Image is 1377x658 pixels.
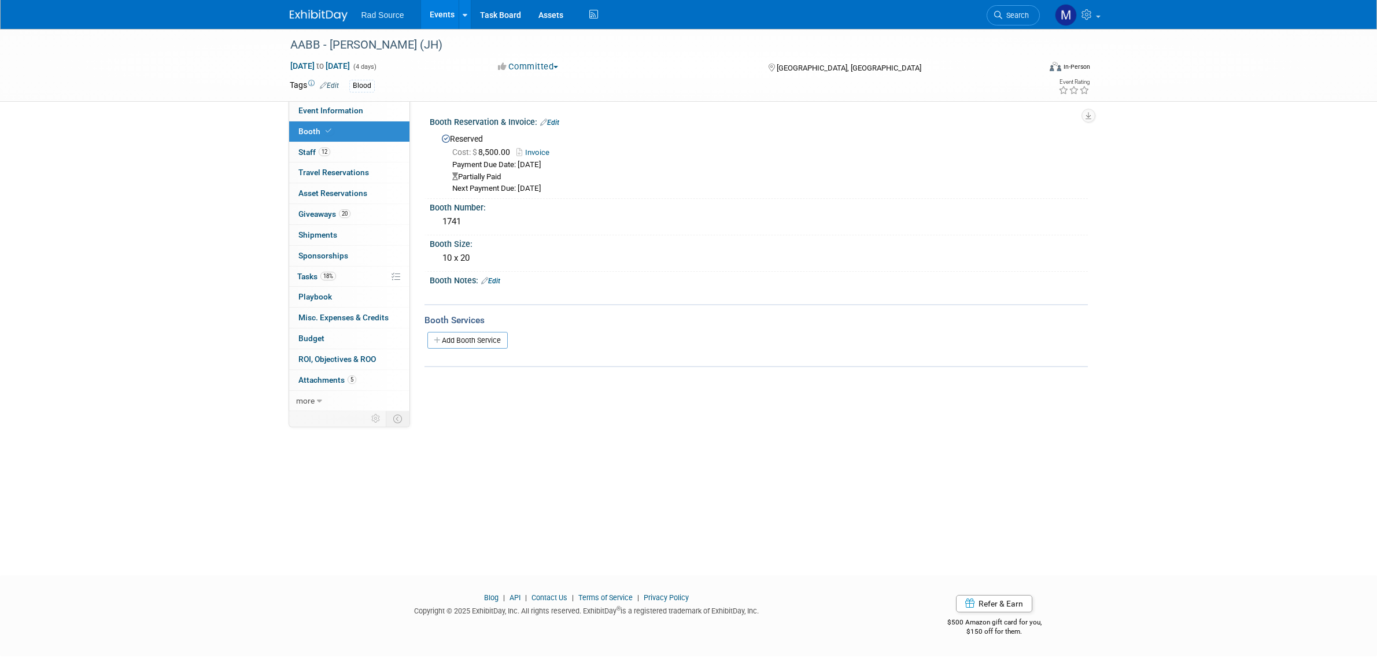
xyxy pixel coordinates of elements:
span: [DATE] [DATE] [290,61,350,71]
a: Tasks18% [289,267,409,287]
div: Blood [349,80,375,92]
span: Asset Reservations [298,188,367,198]
div: In-Person [1063,62,1090,71]
td: Toggle Event Tabs [386,411,409,426]
a: Budget [289,328,409,349]
sup: ® [616,605,621,612]
span: Shipments [298,230,337,239]
td: Tags [290,79,339,93]
a: Terms of Service [578,593,633,602]
span: [GEOGRAPHIC_DATA], [GEOGRAPHIC_DATA] [777,64,921,72]
a: Playbook [289,287,409,307]
div: 1741 [438,213,1079,231]
img: Melissa Conboy [1055,4,1077,26]
div: Partially Paid [452,172,1079,183]
a: Booth [289,121,409,142]
div: Booth Number: [430,199,1088,213]
div: Copyright © 2025 ExhibitDay, Inc. All rights reserved. ExhibitDay is a registered trademark of Ex... [290,603,884,616]
a: Staff12 [289,142,409,162]
span: | [500,593,508,602]
a: Contact Us [531,593,567,602]
button: Committed [494,61,563,73]
a: ROI, Objectives & ROO [289,349,409,369]
div: 10 x 20 [438,249,1079,267]
div: Booth Reservation & Invoice: [430,113,1088,128]
i: Booth reservation complete [326,128,331,134]
span: 18% [320,272,336,280]
a: Travel Reservations [289,162,409,183]
span: Booth [298,127,334,136]
div: Payment Due Date: [DATE] [452,160,1079,171]
span: Cost: $ [452,147,478,157]
span: Rad Source [361,10,404,20]
a: Giveaways20 [289,204,409,224]
div: Event Rating [1058,79,1090,85]
span: Giveaways [298,209,350,219]
span: ROI, Objectives & ROO [298,354,376,364]
span: 12 [319,147,330,156]
a: Misc. Expenses & Credits [289,308,409,328]
a: more [289,391,409,411]
div: $150 off for them. [901,627,1088,637]
a: Attachments5 [289,370,409,390]
img: ExhibitDay [290,10,348,21]
span: | [634,593,642,602]
div: $500 Amazon gift card for you, [901,610,1088,637]
span: Playbook [298,292,332,301]
span: 20 [339,209,350,218]
a: Refer & Earn [956,595,1032,612]
a: Privacy Policy [644,593,689,602]
div: Booth Size: [430,235,1088,250]
span: Travel Reservations [298,168,369,177]
div: Reserved [438,130,1079,195]
span: Sponsorships [298,251,348,260]
span: Budget [298,334,324,343]
span: Staff [298,147,330,157]
a: Edit [320,82,339,90]
div: Event Format [972,60,1091,77]
a: API [510,593,520,602]
span: Tasks [297,272,336,281]
div: AABB - [PERSON_NAME] (JH) [286,35,1022,56]
span: more [296,396,315,405]
span: (4 days) [352,63,376,71]
a: Blog [484,593,499,602]
a: Edit [540,119,559,127]
a: Search [987,5,1040,25]
span: Attachments [298,375,356,385]
a: Shipments [289,225,409,245]
a: Event Information [289,101,409,121]
td: Personalize Event Tab Strip [366,411,386,426]
a: Sponsorships [289,246,409,266]
img: Format-Inperson.png [1050,62,1061,71]
a: Asset Reservations [289,183,409,204]
span: | [569,593,577,602]
span: to [315,61,326,71]
div: Booth Services [424,314,1088,327]
span: 5 [348,375,356,384]
div: Booth Notes: [430,272,1088,287]
span: Misc. Expenses & Credits [298,313,389,322]
a: Edit [481,277,500,285]
span: Search [1002,11,1029,20]
span: 8,500.00 [452,147,515,157]
div: Next Payment Due: [DATE] [452,183,1079,194]
span: Event Information [298,106,363,115]
span: | [522,593,530,602]
a: Add Booth Service [427,332,508,349]
a: Invoice [516,148,555,157]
